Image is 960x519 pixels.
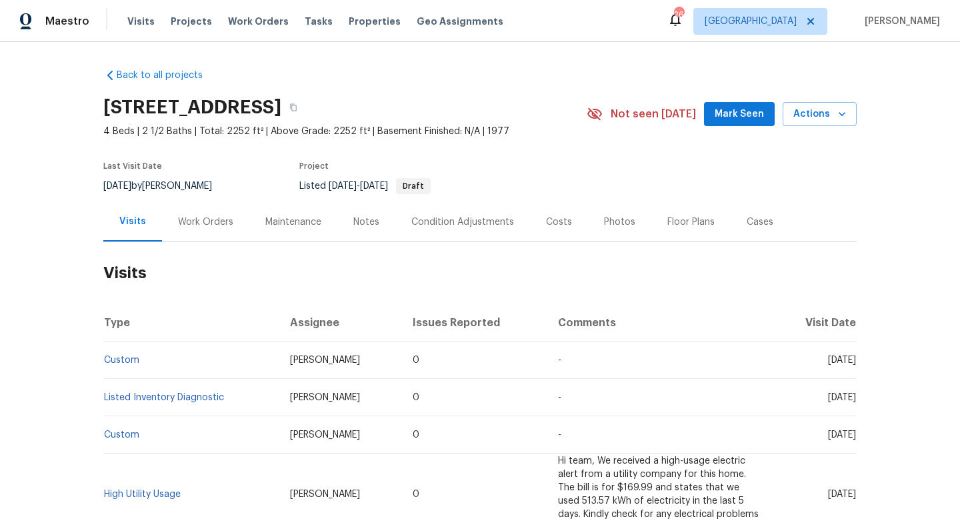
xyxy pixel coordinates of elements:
span: [DATE] [828,393,856,402]
th: Visit Date [773,304,857,342]
span: [PERSON_NAME] [290,356,360,365]
a: Custom [104,356,139,365]
span: Maestro [45,15,89,28]
span: [GEOGRAPHIC_DATA] [705,15,797,28]
span: Project [299,162,329,170]
span: [DATE] [329,181,357,191]
th: Issues Reported [402,304,548,342]
span: - [558,430,561,440]
span: [DATE] [828,490,856,499]
span: Last Visit Date [103,162,162,170]
span: [DATE] [828,356,856,365]
h2: [STREET_ADDRESS] [103,101,281,114]
span: [PERSON_NAME] [290,490,360,499]
span: Actions [793,106,846,123]
a: Back to all projects [103,69,231,82]
span: 0 [413,430,419,440]
span: [PERSON_NAME] [290,393,360,402]
div: Floor Plans [667,215,715,229]
div: Visits [119,215,146,228]
span: Projects [171,15,212,28]
span: Listed [299,181,431,191]
span: 4 Beds | 2 1/2 Baths | Total: 2252 ft² | Above Grade: 2252 ft² | Basement Finished: N/A | 1977 [103,125,587,138]
span: 0 [413,393,419,402]
span: 0 [413,490,419,499]
a: High Utility Usage [104,490,181,499]
div: Notes [353,215,379,229]
span: Tasks [305,17,333,26]
div: Maintenance [265,215,321,229]
span: [PERSON_NAME] [290,430,360,440]
th: Type [103,304,279,342]
span: Work Orders [228,15,289,28]
span: [DATE] [103,181,131,191]
button: Copy Address [281,95,305,119]
a: Listed Inventory Diagnostic [104,393,224,402]
span: Geo Assignments [417,15,503,28]
div: Photos [604,215,635,229]
span: [DATE] [360,181,388,191]
span: 0 [413,356,419,365]
span: [DATE] [828,430,856,440]
div: Work Orders [178,215,233,229]
span: Visits [127,15,155,28]
span: Properties [349,15,401,28]
div: 26 [674,8,683,21]
div: Condition Adjustments [411,215,514,229]
span: Not seen [DATE] [611,107,696,121]
button: Actions [783,102,857,127]
span: - [558,356,561,365]
h2: Visits [103,242,857,304]
div: Cases [747,215,773,229]
a: Custom [104,430,139,440]
span: Mark Seen [715,106,764,123]
span: - [329,181,388,191]
span: Draft [397,182,429,190]
div: Costs [546,215,572,229]
span: [PERSON_NAME] [859,15,940,28]
th: Assignee [279,304,402,342]
div: by [PERSON_NAME] [103,178,228,194]
th: Comments [547,304,773,342]
button: Mark Seen [704,102,775,127]
span: - [558,393,561,402]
